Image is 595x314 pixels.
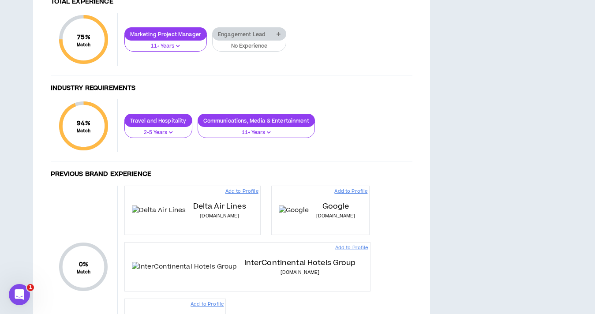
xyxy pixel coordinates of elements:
span: 75 % [77,33,90,42]
button: 11+ Years [124,35,207,52]
button: 2-5 Years [124,121,192,138]
span: 94 % [77,119,90,128]
img: Google [279,206,309,215]
small: Match [77,42,90,48]
p: Delta Air Lines [193,201,246,212]
p: InterContinental Hotels Group [244,258,356,268]
p: No Experience [218,42,281,50]
p: [DOMAIN_NAME] [200,213,239,220]
p: Add to Profile [191,301,224,308]
p: Google [322,201,349,212]
button: 11+ Years [198,121,315,138]
p: Add to Profile [334,188,367,195]
span: 1 [27,284,34,291]
img: InterContinental Hotels Group [132,262,237,272]
p: Add to Profile [335,244,368,251]
p: 11+ Years [130,42,202,50]
h4: Industry Requirements [51,84,412,93]
small: Match [77,128,90,134]
span: 0 % [77,260,90,269]
button: No Experience [212,35,286,52]
p: Travel and Hospitality [125,117,192,124]
iframe: Intercom live chat [9,284,30,305]
img: Delta Air Lines [132,206,186,215]
small: Match [77,269,90,275]
p: Add to Profile [225,188,258,195]
p: [DOMAIN_NAME] [316,213,356,220]
p: Engagement Lead [213,31,271,37]
p: Marketing Project Manager [125,31,207,37]
p: 11+ Years [203,129,309,137]
p: Communications, Media & Entertainment [198,117,314,124]
h4: Previous Brand Experience [51,170,412,179]
p: [DOMAIN_NAME] [281,269,320,276]
p: 2-5 Years [130,129,187,137]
